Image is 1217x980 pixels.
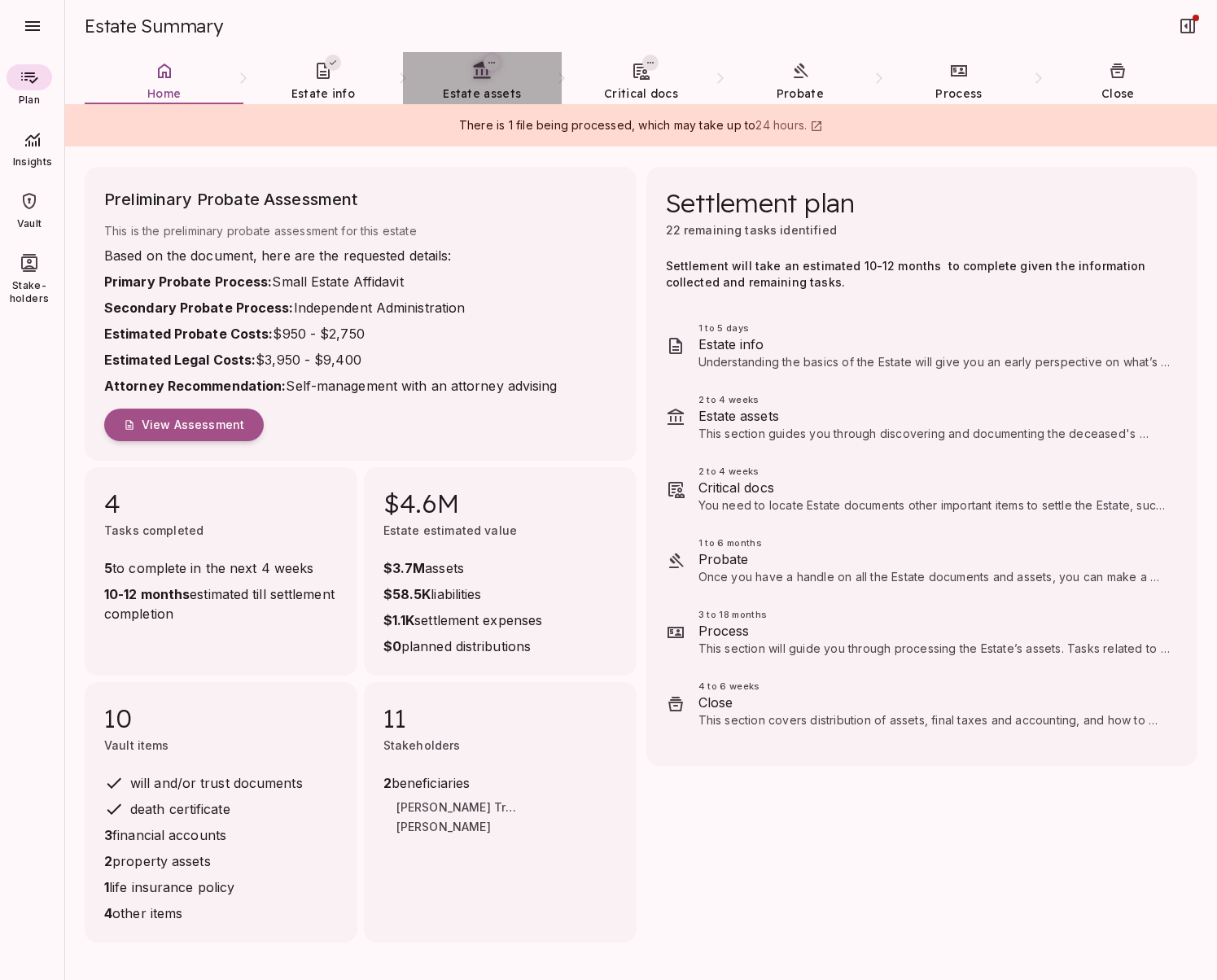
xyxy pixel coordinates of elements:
strong: 10-12 months [104,586,190,602]
span: 4 [104,487,338,519]
span: Critical docs [604,86,678,101]
div: Insights [3,119,62,176]
strong: 2 [104,853,112,869]
span: 22 remaining tasks identified [666,223,837,237]
strong: Primary Probate Process: [104,273,272,290]
span: Vault [17,217,42,230]
span: You need to locate Estate documents other important items to settle the Estate, such as insurance... [698,498,1167,561]
span: Estate info [698,335,1172,354]
span: 10 [104,702,338,734]
span: Settlement plan [666,186,855,219]
p: $950 - $2,750 [104,324,617,343]
span: Once you have a handle on all the Estate documents and assets, you can make a final determination... [698,570,1168,665]
span: [PERSON_NAME] Trust [396,799,517,819]
span: 24 hours. [755,118,807,132]
strong: 5 [104,560,112,576]
span: Estate assets [443,86,521,101]
span: Estate info [291,86,355,101]
strong: $3.7M [383,560,426,576]
span: 1 to 5 days [698,322,1172,335]
span: Home [147,86,181,101]
span: Process [698,621,1172,641]
div: 2 to 4 weeksEstate assetsThis section guides you through discovering and documenting the deceased... [646,382,1198,453]
span: Insights [3,155,62,168]
strong: 2 [383,775,392,791]
span: financial accounts [104,825,303,845]
span: Stakeholders [383,738,461,752]
span: Close [698,693,1172,712]
span: to complete in the next 4 weeks [104,558,338,578]
p: Understanding the basics of the Estate will give you an early perspective on what’s in store for ... [698,354,1172,370]
span: 2 to 4 weeks [698,393,1172,406]
span: 1 to 6 months [698,536,1172,549]
p: Based on the document, here are the requested details: [104,246,617,265]
div: 1 to 6 monthsProbateOnce you have a handle on all the Estate documents and assets, you can make a... [646,525,1198,597]
strong: $58.5K [383,586,431,602]
span: Estate Summary [85,15,223,37]
span: 4 to 6 weeks [698,680,1172,693]
span: property assets [104,851,303,871]
span: planned distributions [383,637,542,656]
strong: Secondary Probate Process: [104,300,294,316]
span: Vault items [104,738,169,752]
div: 1 to 5 daysEstate infoUnderstanding the basics of the Estate will give you an early perspective o... [646,310,1198,382]
strong: Attorney Recommendation: [104,378,286,394]
span: assets [383,558,542,578]
strong: Estimated Legal Costs: [104,352,256,368]
span: death certificate [130,801,230,817]
div: 4 to 6 weeksCloseThis section covers distribution of assets, final taxes and accounting, and how ... [646,668,1198,740]
span: Probate [777,86,824,101]
span: settlement expenses [383,610,542,630]
span: Settlement will take an estimated 10-12 months to complete given the information collected and re... [666,259,1149,289]
button: View Assessment [104,409,264,441]
span: There is 1 file being processed, which may take up to [459,118,756,132]
p: Small Estate Affidavit [104,272,617,291]
strong: 3 [104,827,112,843]
span: Critical docs [698,478,1172,497]
div: 2 to 4 weeksCritical docsYou need to locate Estate documents other important items to settle the ... [646,453,1198,525]
span: other items [104,903,303,923]
strong: 4 [104,905,112,921]
div: 4Tasks completed5to complete in the next 4 weeks10-12 monthsestimated till settlement completion [85,467,357,676]
p: Independent Administration [104,298,617,317]
strong: 1 [104,879,109,895]
div: 11Stakeholders2beneficiaries[PERSON_NAME] Trust[PERSON_NAME] [364,682,637,943]
strong: Estimated Probate Costs: [104,326,273,342]
span: Estate assets [698,406,1172,426]
span: This is the preliminary probate assessment for this estate [104,222,617,239]
p: Self-management with an attorney advising [104,376,617,396]
span: estimated till settlement completion [104,584,338,623]
span: 3 to 18 months [698,608,1172,621]
span: beneficiaries [383,773,524,793]
span: 11 [383,702,617,734]
span: Tasks completed [104,523,204,537]
span: Estate estimated value [383,523,517,537]
div: 10Vault itemswill and/or trust documentsdeath certificate3financial accounts2property assets1life... [85,682,357,943]
span: Process [935,86,982,101]
span: Probate [698,549,1172,569]
span: Preliminary Probate Assessment [104,186,617,222]
strong: $1.1K [383,612,415,628]
strong: $0 [383,638,401,654]
p: $3,950 - $9,400 [104,350,617,370]
span: View Assessment [142,418,244,432]
span: Close [1101,86,1135,101]
a: 24 hours. [755,118,823,132]
span: Plan [19,94,40,107]
span: will and/or trust documents [130,775,303,791]
span: This section covers distribution of assets, final taxes and accounting, and how to wrap things up... [698,713,1162,776]
span: This section will guide you through processing the Estate’s assets. Tasks related to your specifi... [698,641,1170,688]
span: 2 to 4 weeks [698,465,1172,478]
span: This section guides you through discovering and documenting the deceased's financial assets and l... [698,427,1171,505]
div: 3 to 18 monthsProcessThis section will guide you through processing the Estate’s assets. Tasks re... [646,597,1198,668]
span: [PERSON_NAME] [396,819,517,838]
span: liabilities [383,584,542,604]
span: life insurance policy [104,877,303,897]
span: $4.6M [383,487,617,519]
div: $4.6MEstate estimated value$3.7Massets$58.5Kliabilities$1.1Ksettlement expenses$0planned distribu... [364,467,637,676]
